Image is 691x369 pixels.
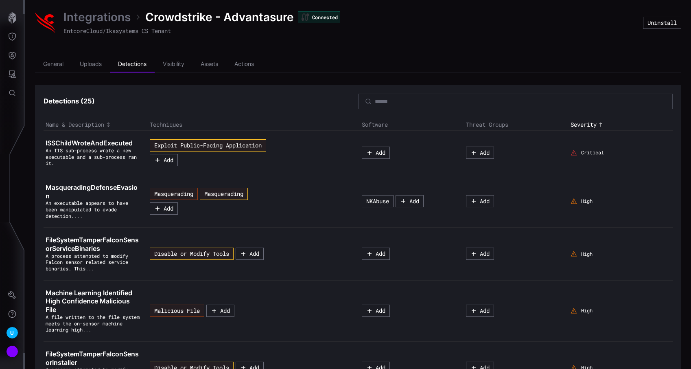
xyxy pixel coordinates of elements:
[63,27,171,35] span: EntcoreCloud/Ikasystems CS Tenant
[110,56,155,72] li: Detections
[46,183,140,200] a: MasqueradingDefenseEvasion
[155,56,192,72] li: Visibility
[150,202,178,215] button: Add
[360,119,464,131] th: Software
[192,56,226,72] li: Assets
[35,56,72,72] li: General
[46,236,140,253] a: FileSystemTamperFalconSensorServiceBinaries
[298,11,340,23] div: Connected
[236,248,264,260] button: Add
[46,139,140,147] a: ISSChildWroteAndExecuted
[46,350,140,367] a: FileSystemTamperFalconSensorInstaller
[10,329,14,337] span: U
[150,188,198,200] button: Masquerading
[85,266,94,272] button: ...
[46,350,139,367] span: FileSystemTamperFalconSensorInstaller
[396,195,424,207] button: Add
[643,17,681,29] button: Uninstall
[46,289,132,314] span: Machine Learning Identified High Confidence Malicious File
[0,323,24,342] button: U
[74,213,83,220] button: ...
[150,248,234,260] button: Disable or Modify Tools
[581,251,593,257] span: High
[83,327,91,333] button: ...
[581,307,593,314] span: High
[362,147,390,159] button: Add
[46,236,139,253] span: FileSystemTamperFalconSensorServiceBinaries
[46,183,138,200] span: MasqueradingDefenseEvasion
[46,121,146,128] div: Toggle sort direction
[226,56,262,72] li: Actions
[46,147,137,166] span: An IIS sub-process wrote a new executable and a sub-process ran it.
[200,188,248,200] button: Masquerading
[46,314,140,333] span: A file written to the file system meets the on-sensor machine learning high confidence threshold ...
[581,149,604,156] span: Critical
[571,121,671,128] div: Toggle sort direction
[466,147,494,159] button: Add
[145,10,294,24] span: Crowdstrike - Advantasure
[466,248,494,260] button: Add
[464,119,568,131] th: Threat Groups
[46,139,133,147] span: ISSChildWroteAndExecuted
[362,305,390,317] button: Add
[150,139,266,152] button: Exploit Public-Facing Application
[466,305,494,317] button: Add
[35,13,55,33] img: CrowdStrike Falcon
[362,248,390,260] button: Add
[206,305,234,317] button: Add
[46,289,140,314] a: Machine Learning Identified High Confidence Malicious File
[46,253,128,272] span: A process attempted to modify Falcon sensor related service binaries. This is indicative of an at...
[150,305,204,317] button: Malicious File
[466,195,494,207] button: Add
[362,195,394,207] button: NKAbuse
[44,97,358,105] h3: Detections ( 25 )
[581,198,593,204] span: High
[150,154,178,166] button: Add
[72,56,110,72] li: Uploads
[148,119,360,131] th: Techniques
[46,200,128,219] span: An executable appears to have been manipulated to evade detection. Adversaries can abuse file nam...
[63,10,131,24] a: Integrations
